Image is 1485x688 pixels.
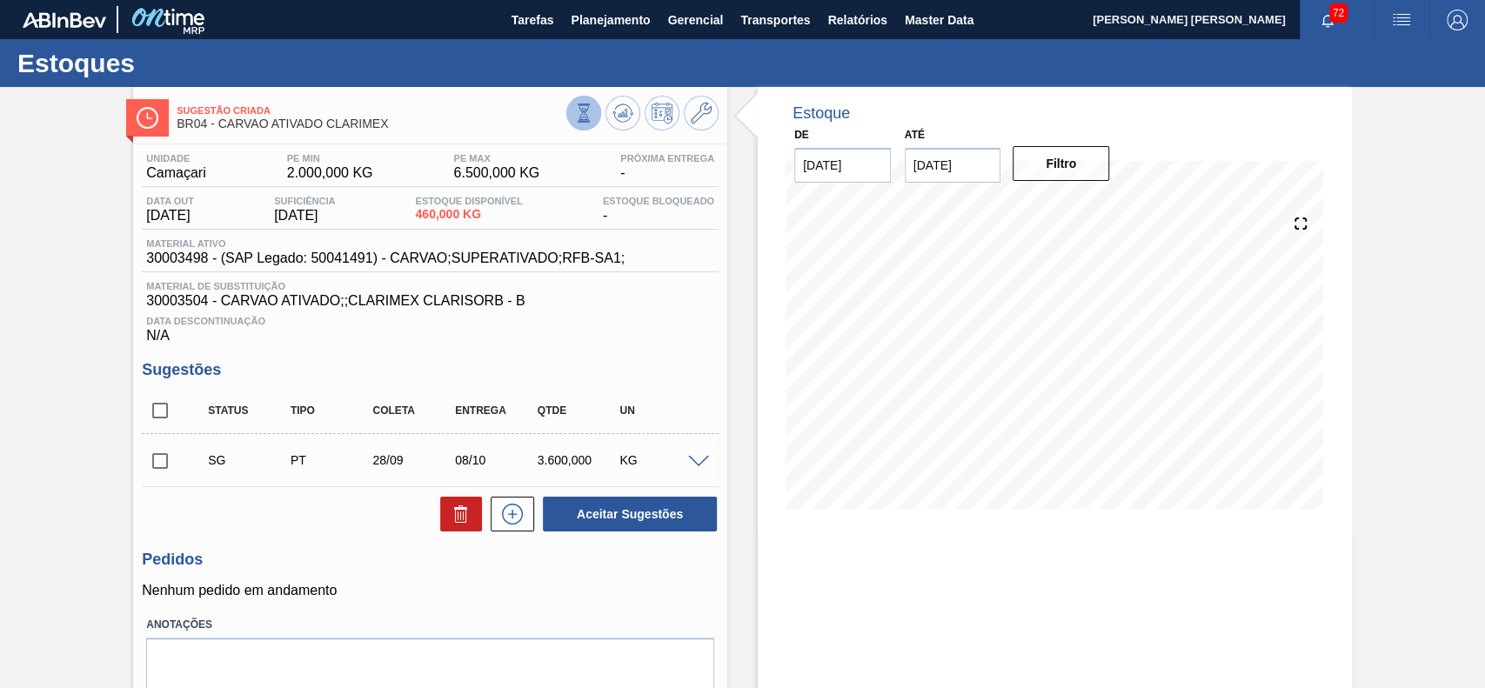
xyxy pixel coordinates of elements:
[451,453,541,467] div: 08/10/2025
[905,129,925,141] label: Até
[645,96,679,130] button: Programar Estoque
[543,497,717,531] button: Aceitar Sugestões
[17,53,326,73] h1: Estoques
[204,453,294,467] div: Sugestão Criada
[146,196,194,206] span: Data out
[1329,3,1348,23] span: 72
[415,196,522,206] span: Estoque Disponível
[146,208,194,224] span: [DATE]
[616,153,719,181] div: -
[482,497,534,531] div: Nova sugestão
[1300,8,1355,32] button: Notificações
[1447,10,1468,30] img: Logout
[571,10,650,30] span: Planejamento
[534,495,719,533] div: Aceitar Sugestões
[451,404,541,417] div: Entrega
[142,583,719,598] p: Nenhum pedido em andamento
[142,551,719,569] h3: Pedidos
[287,153,373,164] span: PE MIN
[1391,10,1412,30] img: userActions
[368,404,458,417] div: Coleta
[905,148,1001,183] input: dd/mm/yyyy
[146,165,205,181] span: Camaçari
[142,361,719,379] h3: Sugestões
[137,107,158,129] img: Ícone
[146,612,714,638] label: Anotações
[453,153,539,164] span: PE MAX
[286,404,377,417] div: Tipo
[615,453,706,467] div: KG
[599,196,719,224] div: -
[615,404,706,417] div: UN
[794,129,809,141] label: De
[274,196,335,206] span: Suficiência
[23,12,106,28] img: TNhmsLtSVTkK8tSr43FrP2fwEKptu5GPRR3wAAAABJRU5ErkJggg==
[794,148,891,183] input: dd/mm/yyyy
[415,208,522,221] span: 460,000 KG
[204,404,294,417] div: Status
[142,309,719,344] div: N/A
[287,165,373,181] span: 2.000,000 KG
[740,10,810,30] span: Transportes
[146,238,625,249] span: Material ativo
[512,10,554,30] span: Tarefas
[286,453,377,467] div: Pedido de Transferência
[668,10,724,30] span: Gerencial
[827,10,886,30] span: Relatórios
[905,10,973,30] span: Master Data
[431,497,482,531] div: Excluir Sugestões
[620,153,714,164] span: Próxima Entrega
[1013,146,1109,181] button: Filtro
[368,453,458,467] div: 28/09/2025
[684,96,719,130] button: Ir ao Master Data / Geral
[146,316,714,326] span: Data Descontinuação
[177,105,566,116] span: Sugestão Criada
[453,165,539,181] span: 6.500,000 KG
[605,96,640,130] button: Atualizar Gráfico
[146,293,714,309] span: 30003504 - CARVAO ATIVADO;;CLARIMEX CLARISORB - B
[146,281,714,291] span: Material de Substituição
[533,404,624,417] div: Qtde
[146,250,625,266] span: 30003498 - (SAP Legado: 50041491) - CARVAO;SUPERATIVADO;RFB-SA1;
[274,208,335,224] span: [DATE]
[146,153,205,164] span: Unidade
[603,196,714,206] span: Estoque Bloqueado
[177,117,566,130] span: BR04 - CARVAO ATIVADO CLARIMEX
[533,453,624,467] div: 3.600,000
[793,104,850,123] div: Estoque
[566,96,601,130] button: Visão Geral dos Estoques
